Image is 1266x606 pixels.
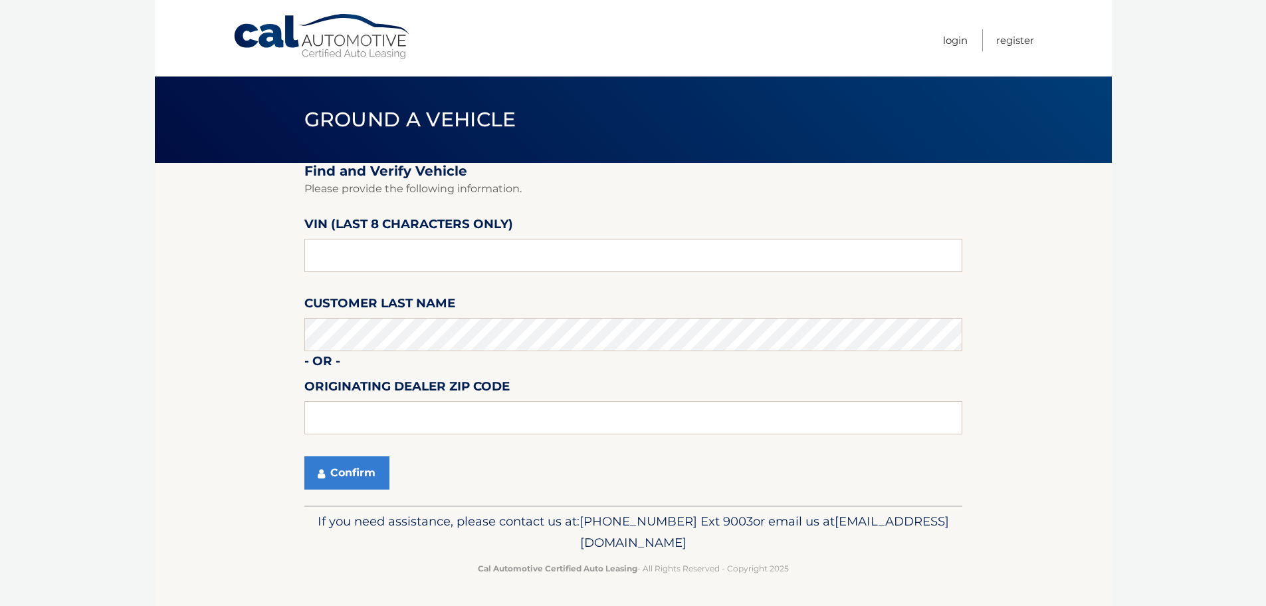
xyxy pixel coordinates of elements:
[304,351,340,376] label: - or -
[313,561,954,575] p: - All Rights Reserved - Copyright 2025
[304,180,962,198] p: Please provide the following information.
[943,29,968,51] a: Login
[304,107,516,132] span: Ground a Vehicle
[580,514,753,529] span: [PHONE_NUMBER] Ext 9003
[304,293,455,318] label: Customer Last Name
[304,456,389,490] button: Confirm
[304,377,510,401] label: Originating Dealer Zip Code
[304,163,962,180] h2: Find and Verify Vehicle
[478,563,637,573] strong: Cal Automotive Certified Auto Leasing
[996,29,1034,51] a: Register
[304,214,513,239] label: VIN (last 8 characters only)
[233,13,412,61] a: Cal Automotive
[313,511,954,553] p: If you need assistance, please contact us at: or email us at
